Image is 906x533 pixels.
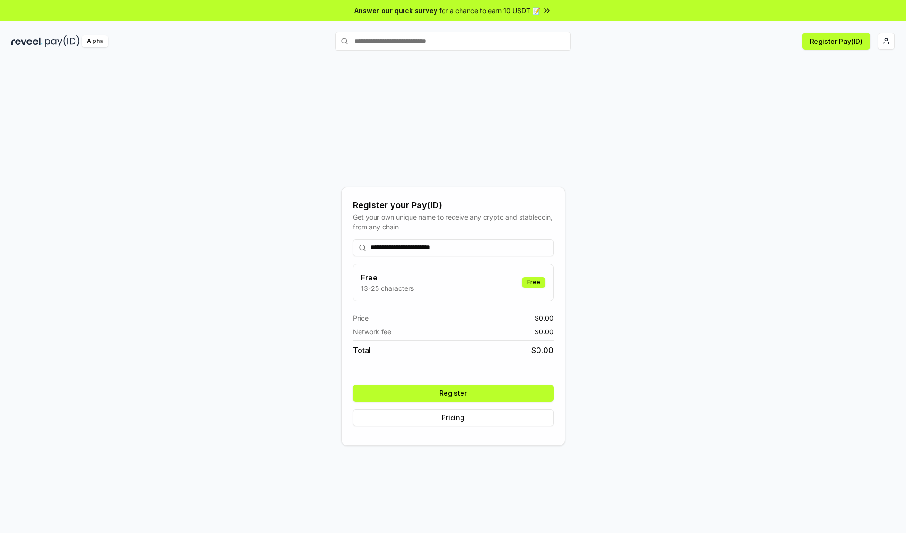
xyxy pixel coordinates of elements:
[361,283,414,293] p: 13-25 characters
[535,327,554,337] span: $ 0.00
[361,272,414,283] h3: Free
[353,327,391,337] span: Network fee
[353,199,554,212] div: Register your Pay(ID)
[82,35,108,47] div: Alpha
[535,313,554,323] span: $ 0.00
[354,6,437,16] span: Answer our quick survey
[802,33,870,50] button: Register Pay(ID)
[522,277,545,288] div: Free
[353,212,554,232] div: Get your own unique name to receive any crypto and stablecoin, from any chain
[353,409,554,426] button: Pricing
[353,313,369,323] span: Price
[353,385,554,402] button: Register
[439,6,540,16] span: for a chance to earn 10 USDT 📝
[353,345,371,356] span: Total
[531,345,554,356] span: $ 0.00
[45,35,80,47] img: pay_id
[11,35,43,47] img: reveel_dark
